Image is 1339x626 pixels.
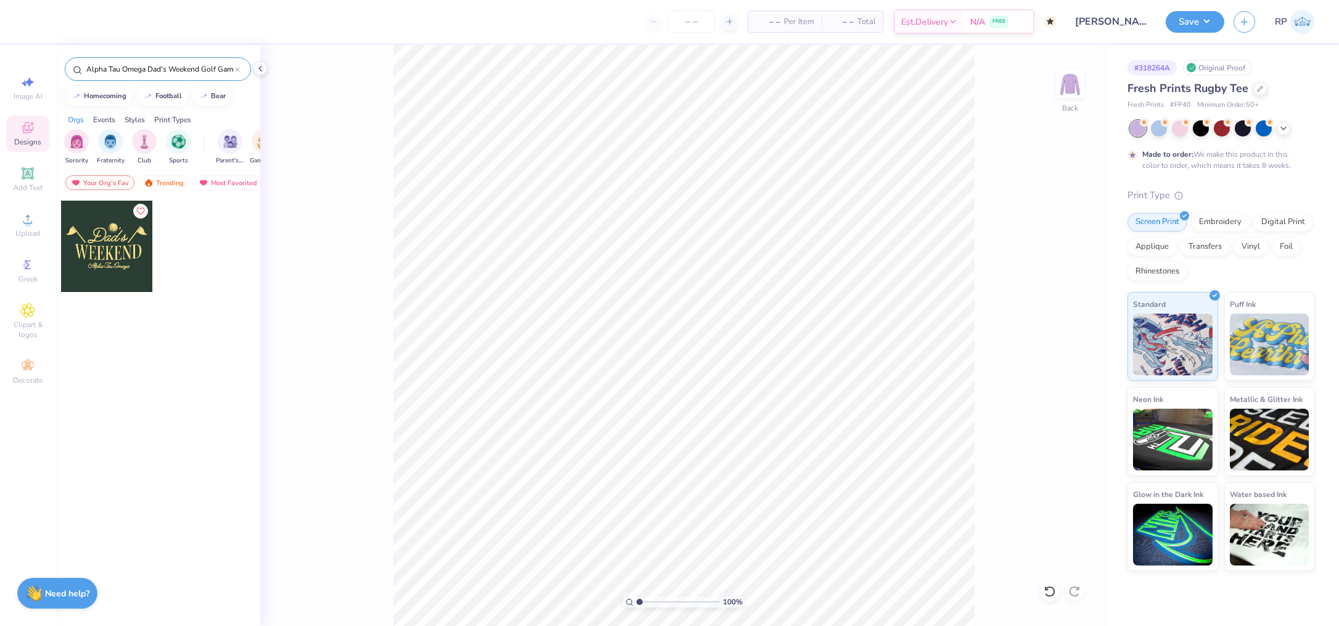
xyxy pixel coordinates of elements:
[1197,100,1259,111] span: Minimum Order: 50 +
[68,114,84,125] div: Orgs
[1133,314,1213,375] img: Standard
[1272,238,1301,256] div: Foil
[1290,10,1314,34] img: Rose Pineda
[1127,100,1164,111] span: Fresh Prints
[1253,213,1313,232] div: Digital Print
[193,175,263,190] div: Most Favorited
[166,129,191,165] div: filter for Sports
[45,588,89,599] strong: Need help?
[125,114,145,125] div: Styles
[1127,188,1314,202] div: Print Type
[223,135,237,149] img: Parent's Weekend Image
[65,175,134,190] div: Your Org's Fav
[64,129,89,165] button: filter button
[192,87,231,106] button: bear
[1142,149,1193,159] strong: Made to order:
[250,129,278,165] button: filter button
[784,15,814,28] span: Per Item
[1058,72,1082,96] img: Back
[138,156,151,165] span: Club
[14,91,43,101] span: Image AI
[132,129,157,165] div: filter for Club
[104,135,117,149] img: Fraternity Image
[667,10,715,33] input: – –
[13,183,43,193] span: Add Text
[1191,213,1250,232] div: Embroidery
[1275,10,1314,34] a: RP
[71,178,81,187] img: most_fav.gif
[15,228,40,238] span: Upload
[143,93,153,100] img: trend_line.gif
[171,135,186,149] img: Sports Image
[154,114,191,125] div: Print Types
[199,178,208,187] img: most_fav.gif
[1127,262,1187,281] div: Rhinestones
[97,129,125,165] button: filter button
[1133,409,1213,470] img: Neon Ink
[1133,504,1213,565] img: Glow in the Dark Ink
[216,129,244,165] div: filter for Parent's Weekend
[1180,238,1230,256] div: Transfers
[1230,314,1309,375] img: Puff Ink
[136,87,187,106] button: football
[257,135,271,149] img: Game Day Image
[1066,9,1156,34] input: Untitled Design
[199,93,208,100] img: trend_line.gif
[70,135,84,149] img: Sorority Image
[155,93,182,99] div: football
[216,129,244,165] button: filter button
[1127,81,1248,96] span: Fresh Prints Rugby Tee
[132,129,157,165] button: filter button
[216,156,244,165] span: Parent's Weekend
[64,129,89,165] div: filter for Sorority
[723,596,743,607] span: 100 %
[1133,488,1203,501] span: Glow in the Dark Ink
[756,15,780,28] span: – –
[1183,60,1252,75] div: Original Proof
[144,178,154,187] img: trending.gif
[138,175,189,190] div: Trending
[1230,409,1309,470] img: Metallic & Glitter Ink
[901,15,948,28] span: Est. Delivery
[97,156,125,165] span: Fraternity
[1127,213,1187,232] div: Screen Print
[1127,60,1177,75] div: # 318264A
[14,137,41,147] span: Designs
[84,93,126,99] div: homecoming
[1142,149,1294,171] div: We make this product in this color to order, which means it takes 8 weeks.
[992,17,1005,26] span: FREE
[85,63,235,75] input: Try "Alpha"
[1230,504,1309,565] img: Water based Ink
[857,15,876,28] span: Total
[1133,298,1166,311] span: Standard
[1234,238,1268,256] div: Vinyl
[65,87,132,106] button: homecoming
[1230,298,1256,311] span: Puff Ink
[829,15,854,28] span: – –
[1166,11,1224,33] button: Save
[19,274,38,284] span: Greek
[1062,102,1078,114] div: Back
[250,156,278,165] span: Game Day
[970,15,985,28] span: N/A
[133,204,148,219] button: Like
[166,129,191,165] button: filter button
[13,375,43,385] span: Decorate
[65,156,88,165] span: Sorority
[1133,393,1163,406] span: Neon Ink
[1170,100,1191,111] span: # FP40
[97,129,125,165] div: filter for Fraternity
[1275,15,1287,29] span: RP
[93,114,115,125] div: Events
[211,93,226,99] div: bear
[1230,488,1287,501] span: Water based Ink
[6,320,49,340] span: Clipart & logos
[1230,393,1303,406] span: Metallic & Glitter Ink
[250,129,278,165] div: filter for Game Day
[72,93,81,100] img: trend_line.gif
[169,156,188,165] span: Sports
[138,135,151,149] img: Club Image
[1127,238,1177,256] div: Applique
